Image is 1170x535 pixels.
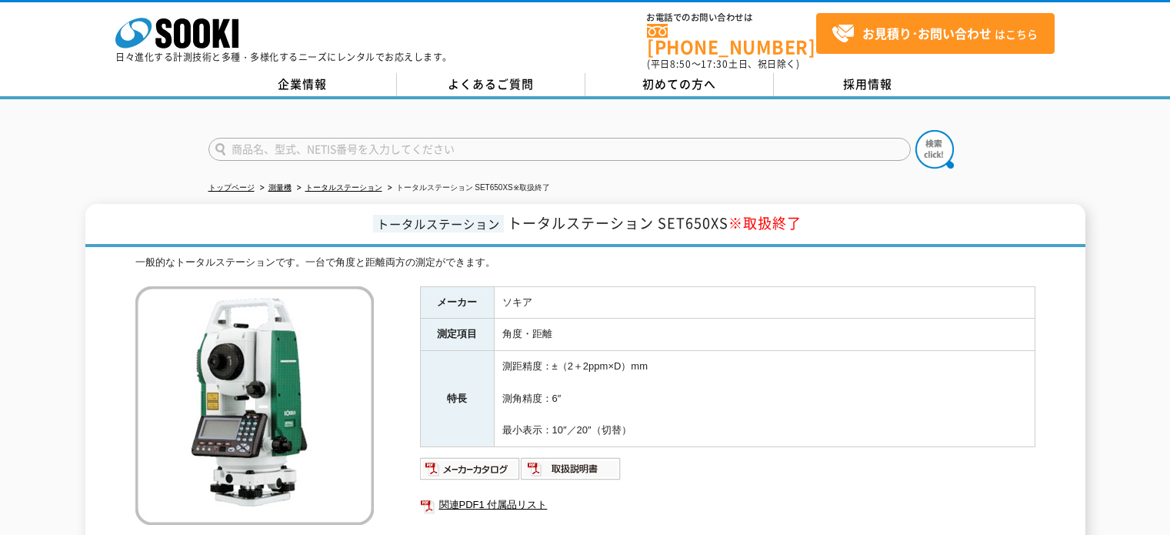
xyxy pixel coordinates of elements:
[208,183,255,192] a: トップページ
[268,183,292,192] a: 測量機
[832,22,1038,45] span: はこちら
[647,13,816,22] span: お電話でのお問い合わせは
[135,255,1035,271] div: 一般的なトータルステーションです。一台で角度と距離両方の測定ができます。
[208,73,397,96] a: 企業情報
[670,57,692,71] span: 8:50
[494,286,1035,319] td: ソキア
[420,456,521,481] img: メーカーカタログ
[647,24,816,55] a: [PHONE_NUMBER]
[642,75,716,92] span: 初めての方へ
[494,351,1035,447] td: 測距精度：±（2＋2ppm×D）mm 測角精度：6″ 最小表示：10″／20″（切替）
[397,73,585,96] a: よくあるご質問
[373,215,504,232] span: トータルステーション
[774,73,962,96] a: 採用情報
[647,57,799,71] span: (平日 ～ 土日、祝日除く)
[521,466,622,478] a: 取扱説明書
[385,180,550,196] li: トータルステーション SET650XS※取扱終了
[420,351,494,447] th: 特長
[305,183,382,192] a: トータルステーション
[728,212,802,233] span: ※取扱終了
[915,130,954,169] img: btn_search.png
[208,138,911,161] input: 商品名、型式、NETIS番号を入力してください
[862,24,992,42] strong: お見積り･お問い合わせ
[508,212,802,233] span: トータルステーション SET650XS
[420,466,521,478] a: メーカーカタログ
[420,286,494,319] th: メーカー
[521,456,622,481] img: 取扱説明書
[135,286,374,525] img: トータルステーション SET650XS※取扱終了
[585,73,774,96] a: 初めての方へ
[115,52,452,62] p: 日々進化する計測技術と多種・多様化するニーズにレンタルでお応えします。
[494,319,1035,351] td: 角度・距離
[816,13,1055,54] a: お見積り･お問い合わせはこちら
[701,57,728,71] span: 17:30
[420,495,1035,515] a: 関連PDF1 付属品リスト
[420,319,494,351] th: 測定項目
